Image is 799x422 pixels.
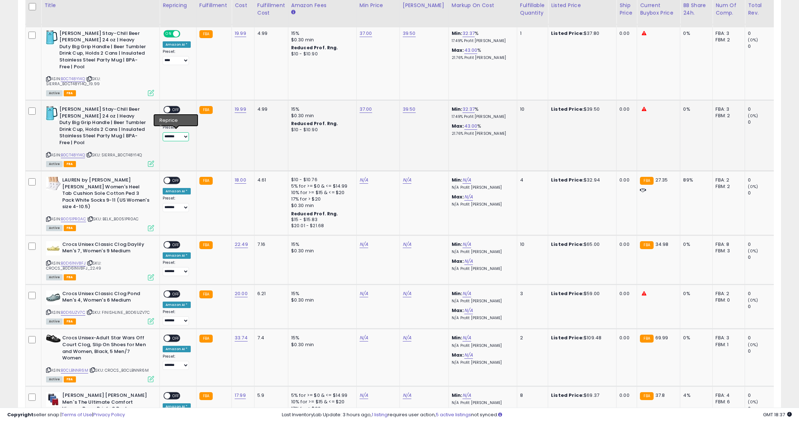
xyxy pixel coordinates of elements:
[61,309,85,316] a: B0D61JZV7C
[716,2,742,17] div: Num of Comp.
[282,412,792,418] div: Last InventoryLab Update: 3 hours ago, requires user action, not synced.
[452,47,464,54] b: Max:
[403,176,411,184] a: N/A
[163,252,191,259] div: Amazon AI *
[257,177,283,183] div: 4.61
[748,297,758,303] small: (0%)
[464,47,478,54] a: 43.00
[46,290,154,324] div: ASIN:
[551,335,611,341] div: $109.48
[551,290,611,297] div: $59.00
[520,290,542,297] div: 3
[291,2,353,9] div: Amazon Fees
[716,297,739,303] div: FBM: 0
[291,223,351,229] div: $20.01 - $21.68
[257,106,283,113] div: 4.99
[291,248,351,254] div: $0.30 min
[163,260,191,276] div: Preset:
[64,90,76,96] span: FBA
[199,30,213,38] small: FBA
[61,216,86,222] a: B0051PR0AC
[683,241,707,248] div: 0%
[619,2,634,17] div: Ship Price
[199,177,213,185] small: FBA
[46,106,58,120] img: 41D632EUYBL._SL40_.jpg
[619,30,631,37] div: 0.00
[163,354,191,370] div: Preset:
[655,392,665,399] span: 37.8
[748,119,777,125] div: 0
[748,190,777,196] div: 0
[452,131,511,136] p: 21.76% Profit [PERSON_NAME]
[257,30,283,37] div: 4.99
[360,334,368,341] a: N/A
[403,241,411,248] a: N/A
[520,335,542,341] div: 2
[452,38,511,43] p: 17.49% Profit [PERSON_NAME]
[61,152,85,158] a: B0CT48Y14Q
[163,2,193,9] div: Repricing
[716,399,739,405] div: FBM: 6
[163,309,191,326] div: Preset:
[87,216,139,222] span: | SKU: BELK_B0051PR0AC
[163,125,191,141] div: Preset:
[716,30,739,37] div: FBA: 3
[640,392,653,400] small: FBA
[452,249,511,254] p: N/A Profit [PERSON_NAME]
[46,392,60,407] img: 41LXC--NQuL._SL40_.jpg
[62,392,150,421] b: [PERSON_NAME] [PERSON_NAME] Men`s The Ultimate Comfort Viscose Boxer Briefs 3 Pack (Red(NP2262-46...
[748,335,777,341] div: 0
[86,309,150,315] span: | SKU: FINISHLINE_B0D61JZV7C
[403,2,446,9] div: [PERSON_NAME]
[403,334,411,341] a: N/A
[46,260,101,271] span: | SKU: CROCS_B0D61NV8FJ_22.49
[452,290,462,297] b: Min:
[257,290,283,297] div: 6.21
[403,30,416,37] a: 39.50
[520,2,545,17] div: Fulfillable Quantity
[163,117,191,124] div: Amazon AI *
[257,2,285,17] div: Fulfillment Cost
[46,161,63,167] span: All listings currently available for purchase on Amazon
[452,176,462,183] b: Min:
[235,392,246,399] a: 17.99
[748,254,777,261] div: 0
[716,248,739,254] div: FBM: 3
[291,45,338,51] b: Reduced Prof. Rng.
[170,242,182,248] span: OFF
[64,318,76,325] span: FBA
[464,123,478,130] a: 43.00
[291,297,351,303] div: $0.30 min
[46,335,60,343] img: 41dOaZUXUgL._SL40_.jpg
[452,392,462,399] b: Min:
[452,266,511,271] p: N/A Profit [PERSON_NAME]
[462,30,475,37] a: 32.37
[748,241,777,248] div: 0
[170,291,182,297] span: OFF
[163,188,191,194] div: Amazon AI *
[683,335,707,341] div: 0%
[683,392,707,399] div: 4%
[199,290,213,298] small: FBA
[520,392,542,399] div: 8
[403,392,411,399] a: N/A
[235,30,246,37] a: 19.99
[46,30,58,45] img: 41D632EUYBL._SL40_.jpg
[551,106,611,113] div: $39.50
[551,392,611,399] div: $69.37
[291,51,351,57] div: $10 - $10.90
[403,290,411,297] a: N/A
[452,299,511,304] p: N/A Profit [PERSON_NAME]
[291,113,351,119] div: $0.30 min
[170,393,182,399] span: OFF
[462,241,471,248] a: N/A
[716,290,739,297] div: FBA: 2
[257,392,283,399] div: 5.9
[360,106,372,113] a: 37.00
[748,43,777,50] div: 0
[716,113,739,119] div: FBM: 2
[748,290,777,297] div: 0
[748,30,777,37] div: 0
[462,176,471,184] a: N/A
[46,274,63,280] span: All listings currently available for purchase on Amazon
